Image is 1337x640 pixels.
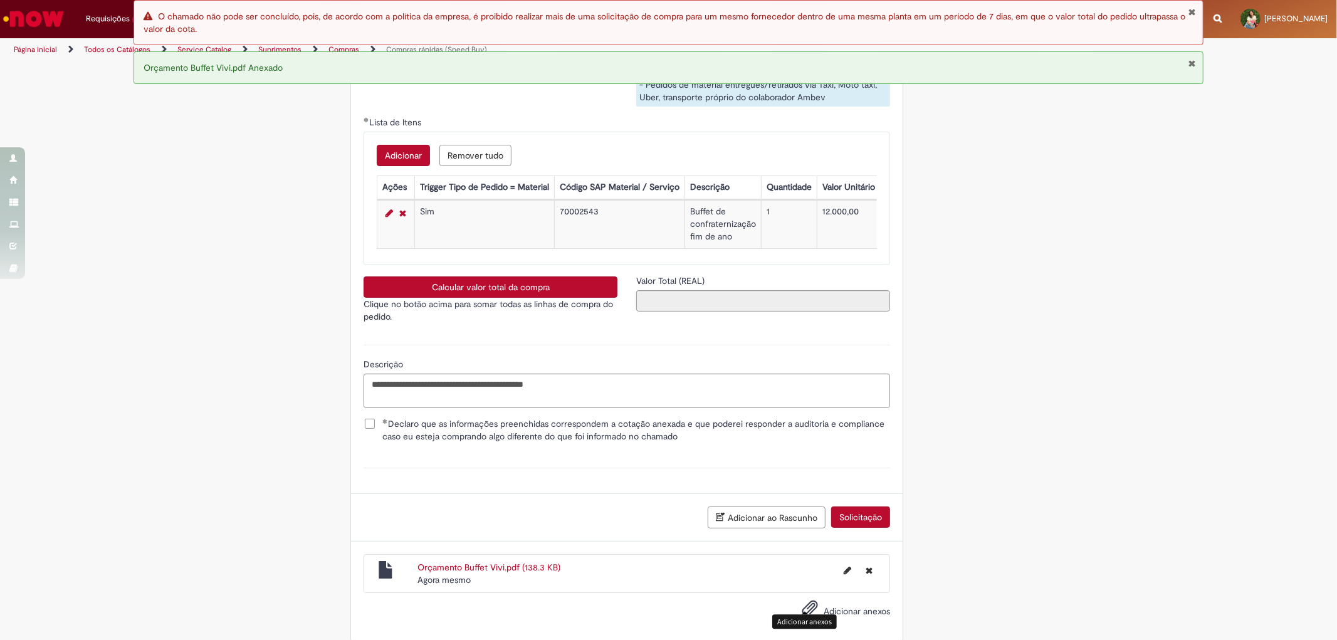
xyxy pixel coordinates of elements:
[685,201,762,249] td: Buffet de confraternização fim de ano
[369,117,424,128] span: Lista de Itens
[836,561,859,581] button: Editar nome de arquivo Orçamento Buffet Vivi.pdf
[817,176,881,199] th: Valor Unitário
[417,562,560,573] a: Orçamento Buffet Vivi.pdf (138.3 KB)
[144,62,283,73] span: Orçamento Buffet Vivi.pdf Anexado
[417,574,471,585] span: Agora mesmo
[708,506,826,528] button: Adicionar ao Rascunho
[636,275,707,286] span: Somente leitura - Valor Total (REAL)
[396,206,409,221] a: Remover linha 1
[831,506,890,528] button: Solicitação
[417,574,471,585] time: 29/09/2025 08:29:36
[636,290,890,312] input: Valor Total (REAL)
[1188,58,1197,68] button: Fechar Notificação
[415,201,555,249] td: Sim
[364,276,617,298] button: Calcular valor total da compra
[364,117,369,122] span: Obrigatório Preenchido
[555,176,685,199] th: Código SAP Material / Serviço
[14,45,57,55] a: Página inicial
[382,206,396,221] a: Editar Linha 1
[824,606,890,617] span: Adicionar anexos
[364,298,617,323] p: Clique no botão acima para somar todas as linhas de compra do pedido.
[377,176,415,199] th: Ações
[817,201,881,249] td: 12.000,00
[636,75,890,107] div: - Pedidos de material entregues/retirados via Taxi, Moto taxi, Uber, transporte próprio do colabo...
[636,275,707,287] label: Somente leitura - Valor Total (REAL)
[377,145,430,166] button: Add a row for Lista de Itens
[86,13,130,25] span: Requisições
[364,374,890,407] textarea: Descrição
[382,417,890,443] span: Declaro que as informações preenchidas correspondem a cotação anexada e que poderei responder a a...
[415,176,555,199] th: Trigger Tipo de Pedido = Material
[382,419,388,424] span: Obrigatório Preenchido
[1188,7,1197,17] button: Fechar Notificação
[762,201,817,249] td: 1
[364,359,406,370] span: Descrição
[1264,13,1328,24] span: [PERSON_NAME]
[799,596,821,625] button: Adicionar anexos
[772,615,837,629] div: Adicionar anexos
[858,561,880,581] button: Excluir Orçamento Buffet Vivi.pdf
[1,6,66,31] img: ServiceNow
[685,176,762,199] th: Descrição
[439,145,511,166] button: Remove all rows for Lista de Itens
[144,11,1185,34] span: O chamado não pode ser concluído, pois, de acordo com a política da empresa, é proibido realizar ...
[84,45,150,55] a: Todos os Catálogos
[9,38,882,61] ul: Trilhas de página
[132,14,143,25] span: 3
[762,176,817,199] th: Quantidade
[555,201,685,249] td: 70002543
